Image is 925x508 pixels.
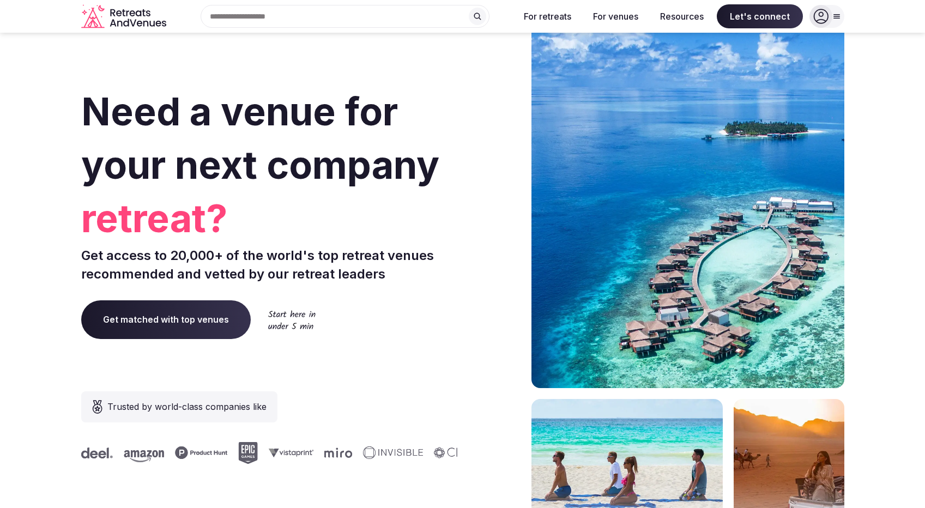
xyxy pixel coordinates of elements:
svg: Retreats and Venues company logo [81,4,168,29]
svg: Vistaprint company logo [267,448,311,457]
a: Get matched with top venues [81,300,251,338]
svg: Epic Games company logo [236,442,256,464]
svg: Invisible company logo [361,446,421,459]
a: Visit the homepage [81,4,168,29]
span: Need a venue for your next company [81,88,439,188]
button: Resources [651,4,712,28]
svg: Deel company logo [79,447,111,458]
img: Start here in under 5 min [268,310,316,329]
span: retreat? [81,192,458,245]
button: For retreats [515,4,580,28]
button: For venues [584,4,647,28]
span: Let's connect [717,4,803,28]
p: Get access to 20,000+ of the world's top retreat venues recommended and vetted by our retreat lea... [81,246,458,283]
svg: Miro company logo [322,447,350,458]
span: Trusted by world-class companies like [107,400,267,413]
